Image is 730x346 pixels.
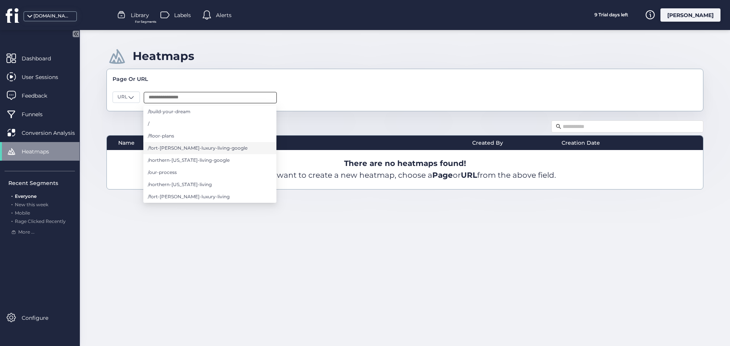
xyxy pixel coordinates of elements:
[11,192,13,199] span: .
[107,150,703,189] div: If you want to create a new heatmap, choose a or from the above field.
[143,130,276,142] li: /floor-plans
[143,179,276,191] li: /northern-colorado-living
[15,202,48,207] span: New this week
[11,200,13,207] span: .
[117,93,127,101] span: URL
[148,120,149,128] span: /
[148,180,212,189] span: /northern-[US_STATE]-living
[113,75,697,83] div: Page Or URL
[11,217,13,224] span: .
[143,106,276,118] li: /build-your-dream
[174,11,191,19] span: Labels
[148,193,230,201] span: /fort-[PERSON_NAME]-luxury-living
[562,139,600,147] span: Creation Date
[133,49,194,63] div: Heatmaps
[22,110,54,118] span: Funnels
[135,19,156,24] span: For Segments
[582,8,640,22] div: 9 Trial days left
[22,73,70,81] span: User Sessions
[143,142,276,154] li: /fort-collins-luxury-living-google
[22,129,86,137] span: Conversion Analysis
[22,314,60,322] span: Configure
[33,13,71,20] div: [DOMAIN_NAME]
[148,168,177,177] span: /our-process
[11,209,13,216] span: .
[461,171,477,180] b: URL
[143,166,276,179] li: /our-process
[148,156,230,164] span: /northern-[US_STATE]-living-google
[143,154,276,166] li: /northern-colorado-living-google
[344,159,466,168] b: There are no heatmaps found!
[143,118,276,130] li: /
[15,210,30,216] span: Mobile
[148,144,248,152] span: /fort-[PERSON_NAME]-luxury-living-google
[432,171,453,180] b: Page
[131,11,149,19] span: Library
[216,11,232,19] span: Alerts
[15,193,36,199] span: Everyone
[22,92,59,100] span: Feedback
[22,54,62,63] span: Dashboard
[118,139,135,147] span: Name
[22,147,60,156] span: Heatmaps
[472,139,503,147] span: Created By
[18,229,35,236] span: More ...
[15,218,66,224] span: Rage Clicked Recently
[660,8,720,22] div: [PERSON_NAME]
[143,191,276,203] li: /fort-collins-luxury-living
[148,107,190,116] span: /build-your-dream
[148,132,174,140] span: /floor-plans
[8,179,75,187] div: Recent Segments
